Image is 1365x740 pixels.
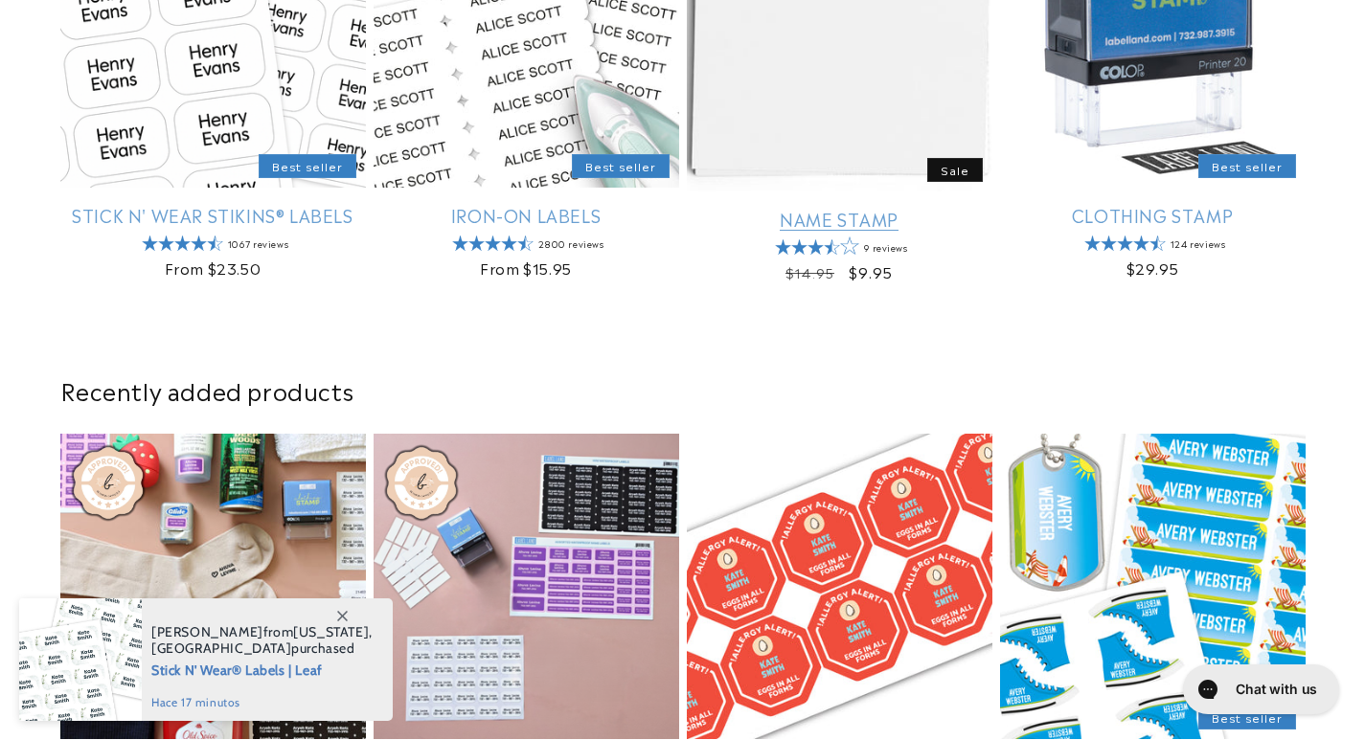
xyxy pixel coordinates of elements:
span: [US_STATE] [293,623,369,640]
span: from , purchased [151,624,373,657]
a: Name Stamp [687,208,992,230]
a: Iron-On Labels [374,204,679,226]
span: Stick N' Wear® Labels | Leaf [151,657,373,681]
a: Stick N' Wear Stikins® Labels [60,204,366,226]
iframe: Gorgias live chat messenger [1173,658,1346,721]
h2: Recently added products [60,375,1306,405]
span: [PERSON_NAME] [151,623,263,640]
a: Clothing Stamp [1000,204,1306,226]
span: [GEOGRAPHIC_DATA] [151,639,291,657]
span: hace 17 minutos [151,694,373,711]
